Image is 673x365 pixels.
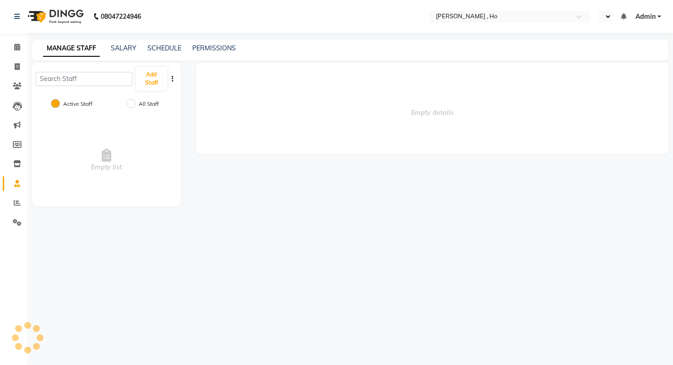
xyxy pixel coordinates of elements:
label: Active Staff [63,100,92,108]
input: Search Staff [36,72,132,86]
span: Empty details [196,62,668,154]
a: PERMISSIONS [192,44,236,52]
button: Add Staff [136,67,167,91]
a: SCHEDULE [147,44,181,52]
label: All Staff [139,100,159,108]
div: Empty list [32,114,181,206]
a: SALARY [111,44,136,52]
a: MANAGE STAFF [43,40,100,57]
b: 08047224946 [101,4,141,29]
span: Admin [635,12,656,22]
img: logo [23,4,86,29]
